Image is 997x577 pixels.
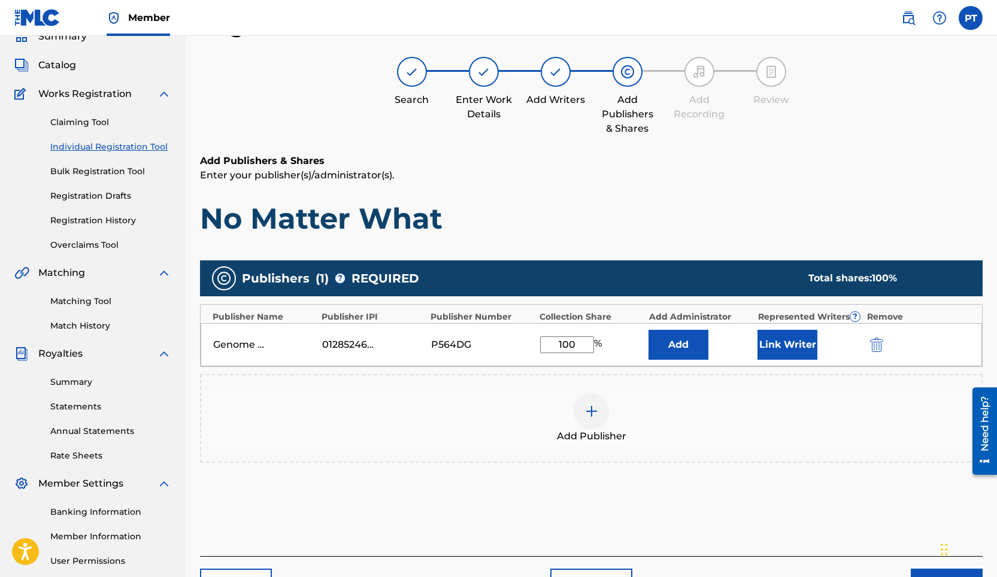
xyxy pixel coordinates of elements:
[316,269,329,287] span: ( 1 )
[50,555,171,567] a: User Permissions
[557,429,626,444] span: Add Publisher
[50,295,171,308] a: Matching Tool
[14,87,30,101] img: Works Registration
[38,29,87,44] span: Summary
[14,266,29,280] img: Matching
[213,311,316,323] div: Publisher Name
[242,269,310,287] span: Publishers
[322,311,425,323] div: Publisher IPI
[620,65,635,79] img: step indicator icon for Add Publishers & Shares
[200,168,983,183] p: Enter your publisher(s)/administrator(s).
[598,93,657,136] div: Add Publishers & Shares
[14,58,76,72] a: CatalogCatalog
[741,93,801,107] div: Review
[872,272,897,284] span: 100 %
[38,347,83,361] span: Royalties
[870,338,883,352] img: 12a2ab48e56ec057fbd8.svg
[14,476,29,491] img: Member Settings
[648,330,708,360] button: Add
[850,312,860,321] span: ?
[38,58,76,72] span: Catalog
[692,65,707,79] img: step indicator icon for Add Recording
[38,87,132,101] span: Works Registration
[50,116,171,129] a: Claiming Tool
[217,271,231,286] img: publishers
[548,65,563,79] img: step indicator icon for Add Writers
[50,425,171,438] a: Annual Statements
[50,530,171,543] a: Member Information
[50,320,171,332] a: Match History
[50,376,171,388] a: Summary
[382,93,442,107] div: Search
[157,266,171,280] img: expand
[38,266,85,280] span: Matching
[200,154,983,168] h6: Add Publishers & Shares
[454,93,514,122] div: Enter Work Details
[758,311,861,323] div: Represented Writers
[959,6,983,30] div: User Menu
[669,93,729,122] div: Add Recording
[757,330,817,360] button: Link Writer
[808,271,959,286] div: Total shares:
[200,201,983,236] h1: No Matter What
[937,520,997,577] iframe: Chat Widget
[50,450,171,462] a: Rate Sheets
[38,476,123,491] span: Member Settings
[477,65,491,79] img: step indicator icon for Enter Work Details
[405,65,419,79] img: step indicator icon for Search
[50,506,171,518] a: Banking Information
[128,11,170,25] span: Member
[50,214,171,227] a: Registration History
[932,11,947,25] img: help
[14,9,60,26] img: MLC Logo
[431,311,534,323] div: Publisher Number
[335,274,345,283] span: ?
[157,87,171,101] img: expand
[764,65,778,79] img: step indicator icon for Review
[963,382,997,481] iframe: Resource Center
[901,11,916,25] img: search
[649,311,752,323] div: Add Administrator
[14,347,29,361] img: Royalties
[50,239,171,251] a: Overclaims Tool
[50,141,171,153] a: Individual Registration Tool
[896,6,920,30] a: Public Search
[14,58,29,72] img: Catalog
[50,190,171,202] a: Registration Drafts
[867,311,970,323] div: Remove
[351,269,419,287] span: REQUIRED
[157,476,171,491] img: expand
[14,29,29,44] img: Summary
[928,6,951,30] div: Help
[50,400,171,413] a: Statements
[157,347,171,361] img: expand
[14,29,87,44] a: SummarySummary
[50,165,171,178] a: Bulk Registration Tool
[540,311,643,323] div: Collection Share
[584,404,599,418] img: add
[526,93,586,107] div: Add Writers
[594,336,605,353] span: %
[107,11,121,25] img: Top Rightsholder
[941,532,948,567] div: Drag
